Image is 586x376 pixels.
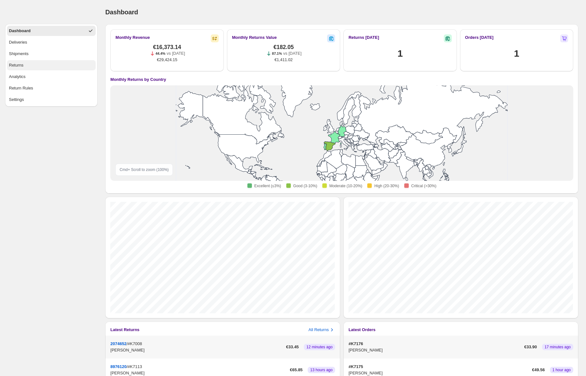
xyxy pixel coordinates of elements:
h3: Latest Returns [110,327,139,333]
div: Settings [9,96,24,103]
h4: Monthly Returns by Country [110,76,166,83]
span: 17 minutes ago [545,344,571,350]
span: Critical (>30%) [411,183,436,188]
span: 13 hours ago [310,367,333,372]
span: Dashboard [105,9,138,16]
h1: 1 [398,47,403,60]
button: Shipments [7,49,96,59]
button: Settings [7,95,96,105]
div: Dashboard [9,28,31,34]
div: Deliveries [9,39,27,46]
span: €33.45 [286,344,299,350]
button: Returns [7,60,96,70]
p: [PERSON_NAME] [110,347,283,353]
button: 2074652 [110,341,127,346]
span: €1,411.02 [275,57,293,63]
h2: Monthly Returns Value [232,34,277,41]
span: Excellent (≤3%) [254,183,281,188]
button: Deliveries [7,37,96,47]
span: €182.05 [274,44,294,50]
div: Cmd + Scroll to zoom ( 100 %) [115,164,173,176]
button: Dashboard [7,26,96,36]
div: Analytics [9,74,26,80]
span: 87.1% [272,52,282,55]
span: #K7008 [128,341,142,346]
button: All Returns [309,327,335,333]
button: Analytics [7,72,96,82]
div: Returns [9,62,24,68]
span: €29,424.15 [157,57,177,63]
span: 12 minutes ago [306,344,333,350]
span: 44.4% [156,52,165,55]
div: Shipments [9,51,28,57]
span: #K7113 [128,364,142,369]
div: Return Rules [9,85,33,91]
div: / [110,341,283,353]
h3: Latest Orders [348,327,376,333]
button: 8976120 [110,364,127,369]
span: High (20-30%) [374,183,399,188]
span: €33.90 [524,344,537,350]
h3: All Returns [309,327,329,333]
h2: Orders [DATE] [465,34,494,41]
span: 1 hour ago [553,367,571,372]
p: #K7175 [348,364,530,370]
h1: 1 [514,47,519,60]
span: €16,373.14 [153,44,181,50]
button: Return Rules [7,83,96,93]
span: Moderate (10-20%) [329,183,362,188]
h2: Monthly Revenue [115,34,150,41]
span: Good (3-10%) [293,183,317,188]
p: vs [DATE] [283,50,302,57]
p: vs [DATE] [167,50,185,57]
p: [PERSON_NAME] [348,347,522,353]
span: €65.85 [290,367,303,373]
h2: Returns [DATE] [348,34,379,41]
p: #K7176 [348,341,522,347]
span: €49.56 [532,367,545,373]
